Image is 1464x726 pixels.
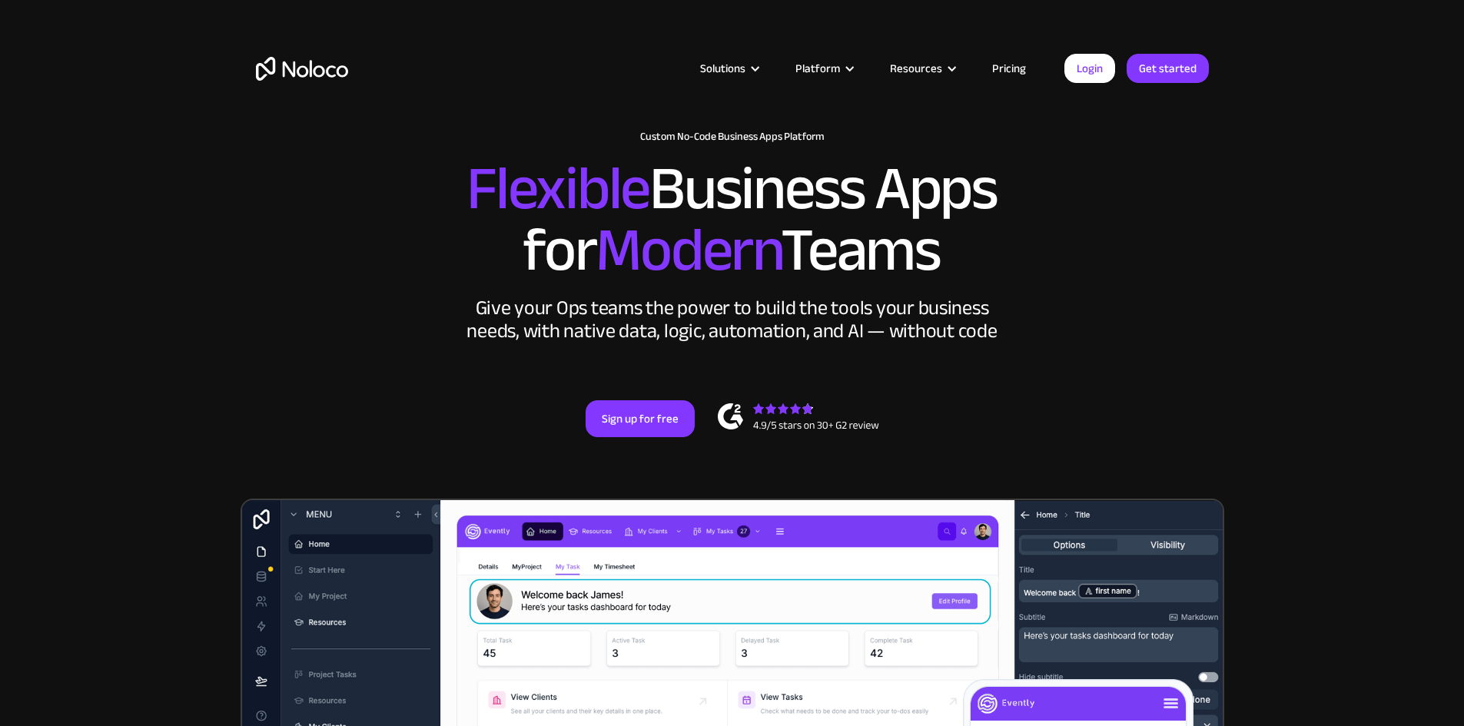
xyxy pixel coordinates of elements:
[795,58,840,78] div: Platform
[463,297,1001,343] div: Give your Ops teams the power to build the tools your business needs, with native data, logic, au...
[1064,54,1115,83] a: Login
[871,58,973,78] div: Resources
[776,58,871,78] div: Platform
[586,400,695,437] a: Sign up for free
[1127,54,1209,83] a: Get started
[256,57,348,81] a: home
[256,158,1209,281] h2: Business Apps for Teams
[596,193,781,307] span: Modern
[890,58,942,78] div: Resources
[973,58,1045,78] a: Pricing
[700,58,745,78] div: Solutions
[681,58,776,78] div: Solutions
[466,131,649,246] span: Flexible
